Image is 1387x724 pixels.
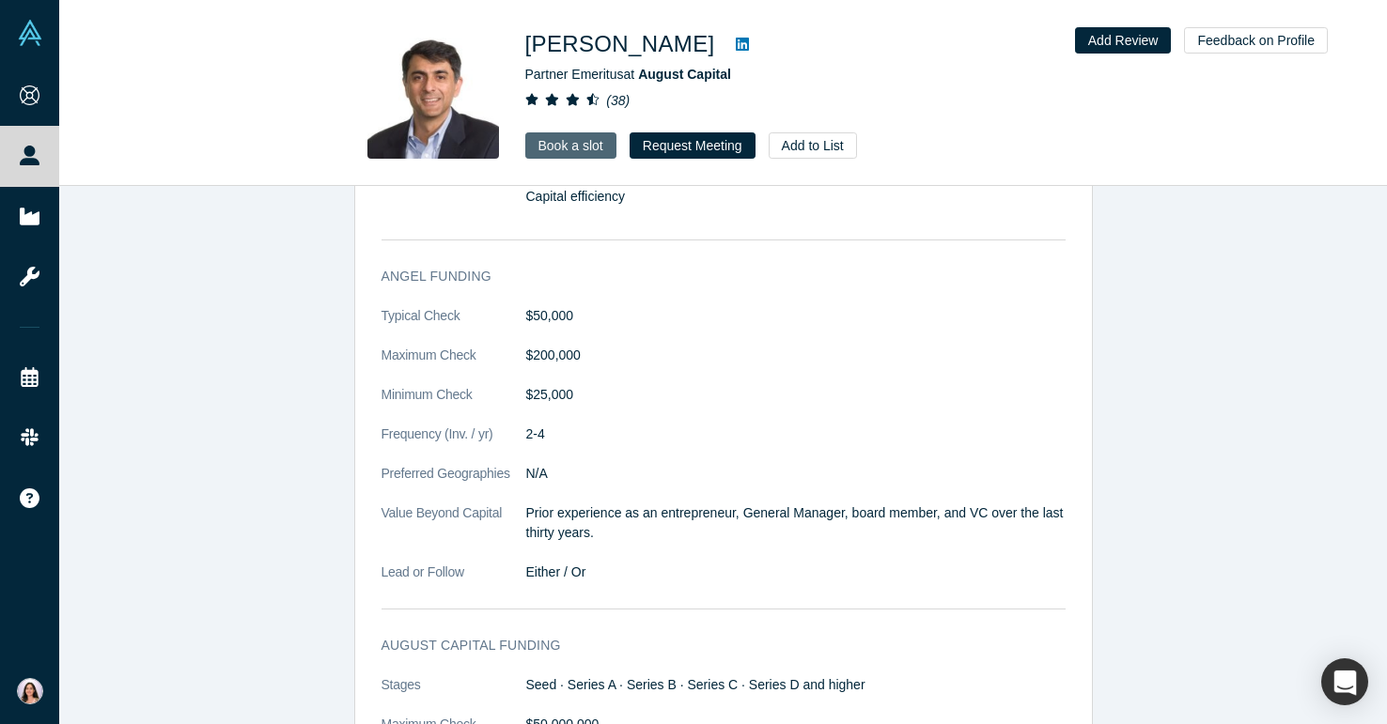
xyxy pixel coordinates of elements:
dt: Maximum Check [382,346,526,385]
dt: Value Beyond Capital [382,503,526,562]
dd: $200,000 [526,346,1066,365]
dt: Minimum Check [382,385,526,424]
h1: [PERSON_NAME] [525,27,715,61]
i: ( 38 ) [606,93,630,108]
p: Prior experience as an entrepreneur, General Manager, board member, and VC over the last thirty y... [526,503,1066,543]
dt: Lead or Follow [382,562,526,602]
dt: Frequency (Inv. / yr) [382,424,526,464]
button: Feedback on Profile [1184,27,1328,54]
p: Capital efficiency [526,187,1066,207]
button: Add Review [1075,27,1172,54]
dd: 2-4 [526,424,1066,444]
dt: Stages [382,675,526,715]
dt: Preferred Geographies [382,464,526,503]
dd: Seed · Series A · Series B · Series C · Series D and higher [526,675,1066,695]
button: Add to List [769,132,857,159]
a: August Capital [638,67,731,82]
dd: N/A [526,464,1066,484]
h3: August Capital funding [382,636,1039,655]
button: Request Meeting [630,132,756,159]
h3: Angel Funding [382,267,1039,286]
img: Alchemist Vault Logo [17,20,43,46]
span: Partner Emeritus at [525,67,731,82]
img: Vivek Mehra's Profile Image [367,27,499,159]
dt: Typical Check [382,306,526,346]
dd: $50,000 [526,306,1066,326]
dd: $25,000 [526,385,1066,405]
dd: Either / Or [526,562,1066,582]
a: Book a slot [525,132,616,159]
img: Anku Chahal's Account [17,678,43,704]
